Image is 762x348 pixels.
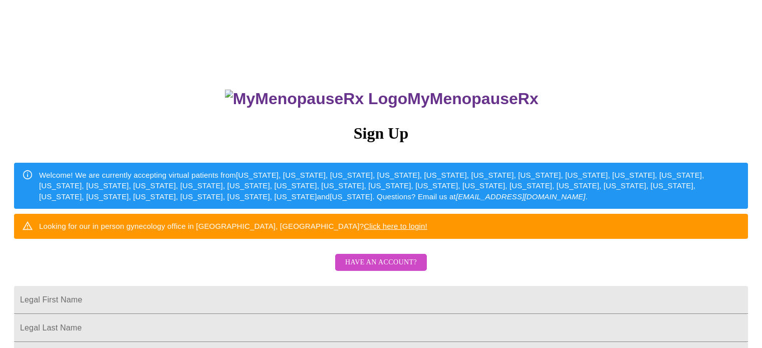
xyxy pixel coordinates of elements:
span: Have an account? [345,256,417,269]
button: Have an account? [335,254,427,271]
h3: MyMenopauseRx [16,90,748,108]
em: [EMAIL_ADDRESS][DOMAIN_NAME] [456,192,586,201]
img: MyMenopauseRx Logo [225,90,407,108]
a: Click here to login! [364,222,427,230]
h3: Sign Up [14,124,748,143]
div: Looking for our in person gynecology office in [GEOGRAPHIC_DATA], [GEOGRAPHIC_DATA]? [39,217,427,235]
div: Welcome! We are currently accepting virtual patients from [US_STATE], [US_STATE], [US_STATE], [US... [39,166,740,206]
a: Have an account? [333,265,429,273]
